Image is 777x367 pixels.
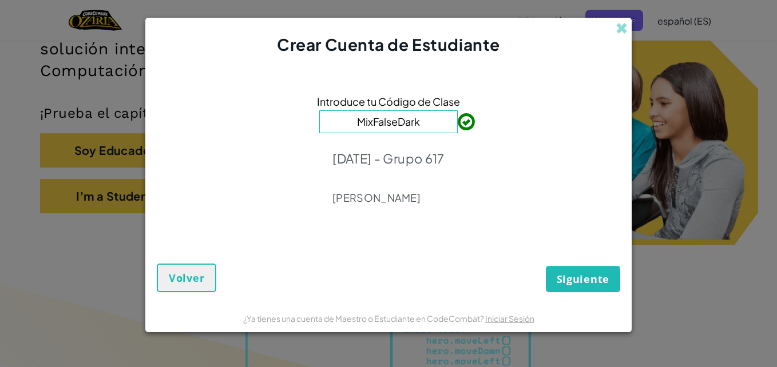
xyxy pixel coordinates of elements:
span: Crear Cuenta de Estudiante [277,34,500,54]
p: [DATE] - Grupo 617 [332,150,445,166]
button: Volver [157,264,216,292]
a: Iniciar Sesión [485,313,534,324]
p: [PERSON_NAME] [332,191,445,205]
span: Introduce tu Código de Clase [317,93,460,110]
span: Siguiente [557,272,609,286]
span: Volver [169,271,204,285]
button: Siguiente [546,266,620,292]
span: ¿Ya tienes una cuenta de Maestro o Estudiante en CodeCombat? [243,313,485,324]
